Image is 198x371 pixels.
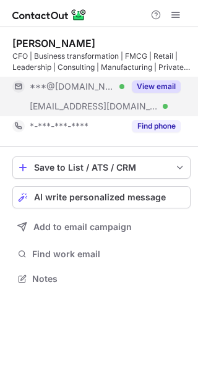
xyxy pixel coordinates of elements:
span: Find work email [32,249,186,260]
button: Reveal Button [132,120,181,132]
div: [PERSON_NAME] [12,37,95,49]
button: Notes [12,270,191,288]
button: Find work email [12,245,191,263]
div: CFO | Business transformation | FMCG | Retail | Leadership | Consulting | Manufacturing | Private... [12,51,191,73]
button: Add to email campaign [12,216,191,238]
button: Reveal Button [132,80,181,93]
button: save-profile-one-click [12,156,191,179]
button: AI write personalized message [12,186,191,208]
div: Save to List / ATS / CRM [34,163,169,173]
span: Notes [32,273,186,284]
span: AI write personalized message [34,192,166,202]
span: Add to email campaign [33,222,132,232]
img: ContactOut v5.3.10 [12,7,87,22]
span: ***@[DOMAIN_NAME] [30,81,115,92]
span: [EMAIL_ADDRESS][DOMAIN_NAME] [30,101,158,112]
